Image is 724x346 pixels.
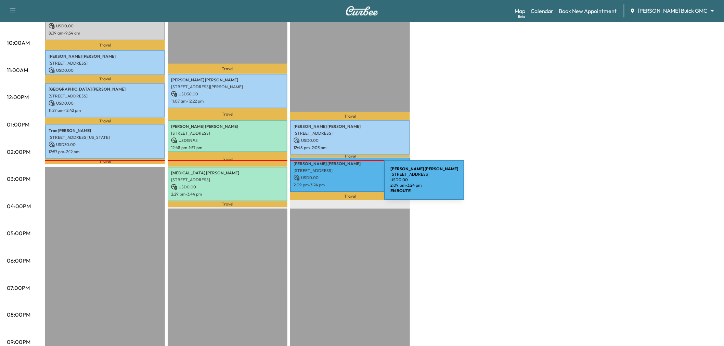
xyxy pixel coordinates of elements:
p: [PERSON_NAME] [PERSON_NAME] [294,124,406,129]
p: [STREET_ADDRESS] [390,172,458,177]
p: 04:00PM [7,202,31,210]
p: 11:00AM [7,66,28,74]
p: 11:27 am - 12:42 pm [49,108,161,113]
p: [STREET_ADDRESS][US_STATE] [49,135,161,140]
p: 12:00PM [7,93,29,101]
p: Travel [45,40,165,51]
span: [PERSON_NAME] Buick GMC [638,7,708,15]
p: [STREET_ADDRESS] [49,61,161,66]
p: USD 0.00 [390,177,458,183]
p: Travel [168,152,287,167]
p: [PERSON_NAME] [PERSON_NAME] [171,77,284,83]
b: EN ROUTE [390,188,411,193]
p: 11:07 am - 12:22 pm [171,98,284,104]
p: USD 0.00 [294,175,406,181]
p: 2:09 pm - 3:24 pm [390,183,458,188]
p: 2:29 pm - 3:44 pm [171,191,284,197]
p: [STREET_ADDRESS] [294,168,406,173]
p: Travel [290,155,410,158]
a: Book New Appointment [559,7,617,15]
p: [STREET_ADDRESS] [171,177,284,183]
p: Travel [290,112,410,120]
p: Travel [45,159,165,164]
p: 07:00PM [7,284,30,292]
a: MapBeta [515,7,525,15]
p: [PERSON_NAME] [PERSON_NAME] [49,54,161,59]
p: USD 0.00 [294,137,406,144]
p: 06:00PM [7,256,30,265]
p: USD 0.00 [49,23,161,29]
p: [STREET_ADDRESS][PERSON_NAME] [171,84,284,90]
p: 10:00AM [7,39,30,47]
p: [STREET_ADDRESS] [171,131,284,136]
p: 8:39 am - 9:54 am [49,30,161,36]
p: USD 30.00 [49,142,161,148]
p: [STREET_ADDRESS] [294,131,406,136]
p: Travel [168,108,287,120]
p: Travel [168,201,287,207]
p: 01:00PM [7,120,29,129]
p: USD 0.00 [49,67,161,74]
p: 03:00PM [7,175,30,183]
p: [STREET_ADDRESS] [49,93,161,99]
p: [GEOGRAPHIC_DATA] [PERSON_NAME] [49,86,161,92]
p: USD 0.00 [49,100,161,106]
p: 02:00PM [7,148,30,156]
p: 2:09 pm - 3:24 pm [294,182,406,188]
p: 12:48 pm - 2:03 pm [294,145,406,150]
p: Travel [45,75,165,83]
p: [PERSON_NAME] [PERSON_NAME] [171,124,284,129]
p: Travel [290,192,410,200]
p: 12:57 pm - 2:12 pm [49,149,161,155]
b: [PERSON_NAME] [PERSON_NAME] [390,166,458,171]
p: 08:00PM [7,311,30,319]
p: [MEDICAL_DATA] [PERSON_NAME] [171,170,284,176]
div: Beta [518,14,525,19]
p: USD 159.95 [171,137,284,144]
p: 05:00PM [7,229,30,237]
p: USD 30.00 [171,91,284,97]
p: [PERSON_NAME] [PERSON_NAME] [294,161,406,167]
a: Calendar [531,7,554,15]
p: Trae [PERSON_NAME] [49,128,161,133]
img: Curbee Logo [346,6,378,16]
p: USD 0.00 [171,184,284,190]
p: Travel [168,64,287,74]
p: Travel [45,118,165,124]
p: 12:48 pm - 1:57 pm [171,145,284,150]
